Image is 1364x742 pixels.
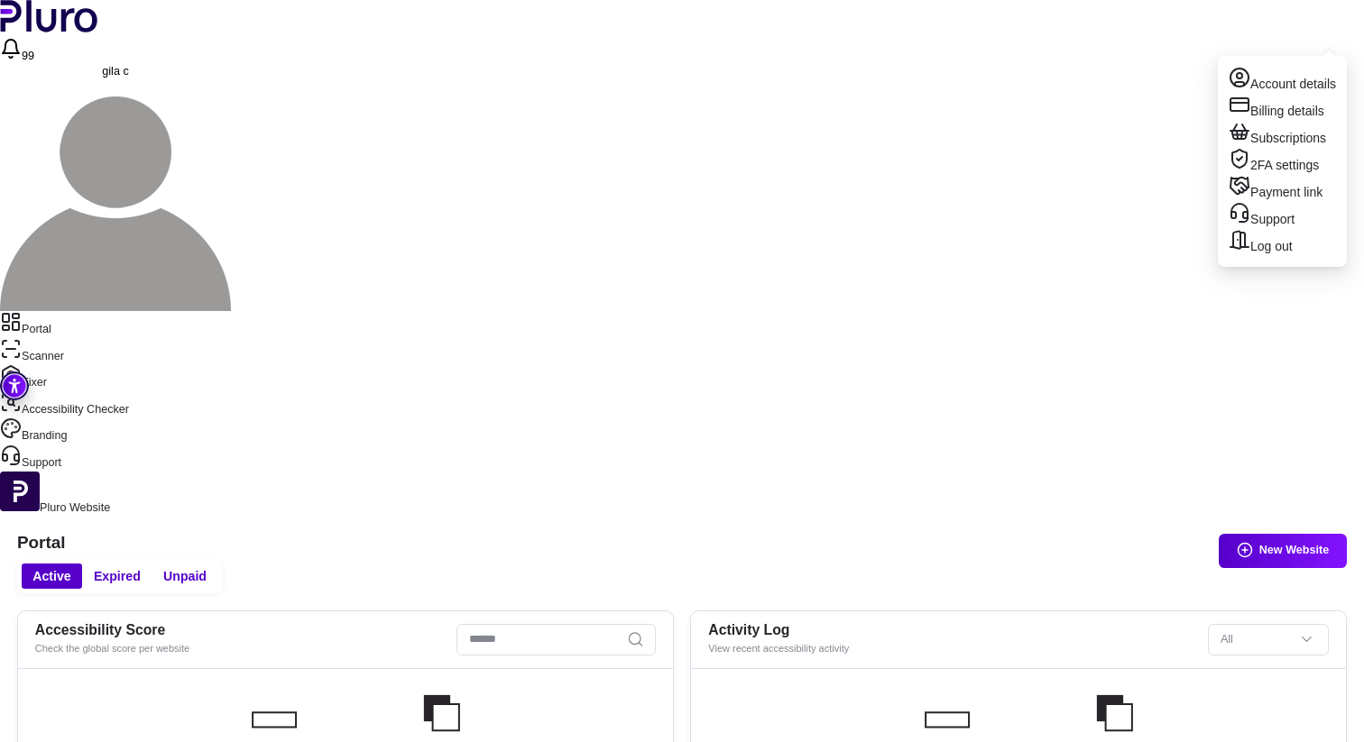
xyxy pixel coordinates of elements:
h1: Portal [17,533,1347,554]
button: New Website [1219,534,1347,568]
div: Set sorting [1208,624,1329,655]
button: Unpaid [152,563,217,589]
h2: Activity Log [708,622,1196,639]
button: Active [22,563,83,589]
div: View recent accessibility activity [708,642,1196,656]
a: Support [1229,202,1336,229]
span: Unpaid [163,568,207,585]
a: Log out [1229,229,1336,256]
a: 2FA settings [1229,148,1336,175]
a: Billing details [1229,94,1336,121]
span: 99 [22,50,34,62]
span: Expired [94,568,141,585]
span: gila c [102,65,128,78]
div: Check the global score per website [35,642,446,656]
span: Active [32,568,71,585]
a: Account details [1229,67,1336,94]
a: Subscriptions [1229,121,1336,148]
a: Payment link [1229,175,1336,202]
h2: Accessibility Score [35,622,446,639]
input: Search [456,624,656,655]
button: Expired [82,563,152,589]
